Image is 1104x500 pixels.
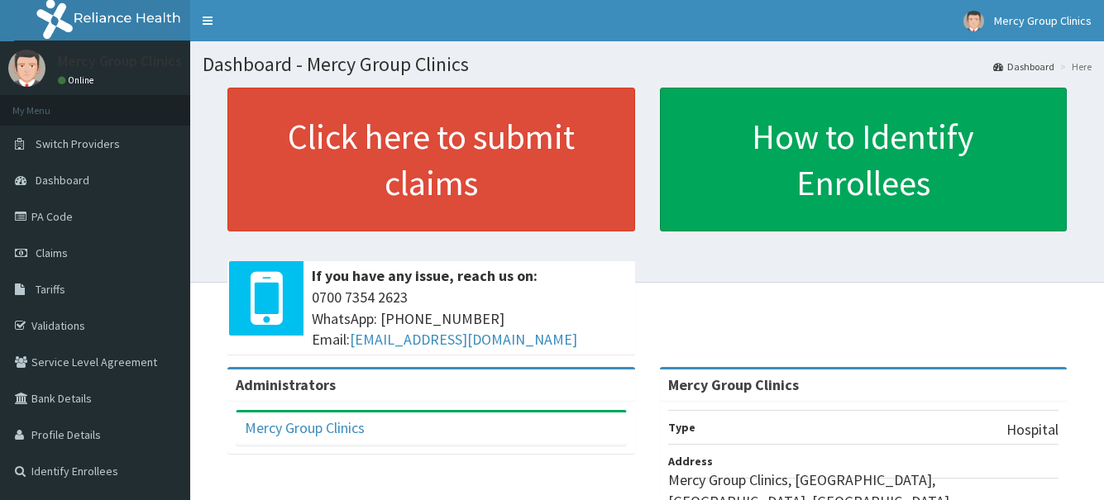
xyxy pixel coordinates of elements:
b: Type [668,420,695,435]
b: If you have any issue, reach us on: [312,266,538,285]
a: Click here to submit claims [227,88,635,231]
span: Switch Providers [36,136,120,151]
span: Tariffs [36,282,65,297]
h1: Dashboard - Mercy Group Clinics [203,54,1092,75]
b: Administrators [236,375,336,394]
a: Mercy Group Clinics [245,418,365,437]
li: Here [1056,60,1092,74]
strong: Mercy Group Clinics [668,375,799,394]
p: Mercy Group Clinics [58,54,182,69]
span: Dashboard [36,173,89,188]
a: Dashboard [993,60,1054,74]
a: [EMAIL_ADDRESS][DOMAIN_NAME] [350,330,577,349]
span: Claims [36,245,68,260]
img: User Image [8,50,45,87]
span: 0700 7354 2623 WhatsApp: [PHONE_NUMBER] Email: [312,287,627,350]
img: User Image [963,11,984,31]
a: How to Identify Enrollees [660,88,1068,231]
p: Hospital [1006,419,1059,440]
b: Address [668,454,713,469]
span: Mercy Group Clinics [994,13,1092,28]
a: Online [58,74,98,86]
